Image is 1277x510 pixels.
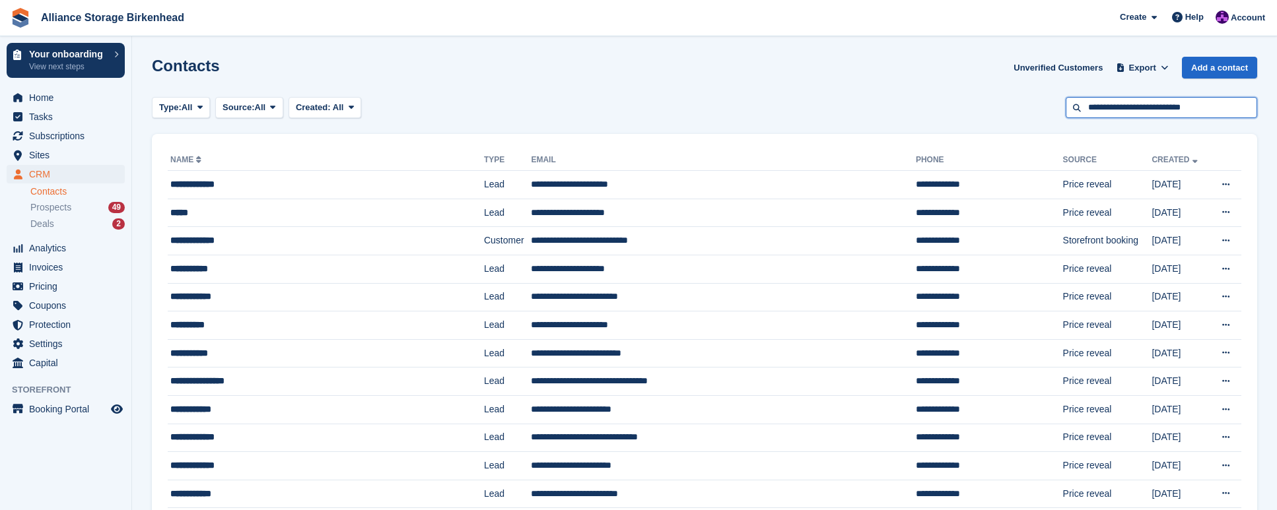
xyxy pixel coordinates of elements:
[484,424,532,452] td: Lead
[7,277,125,296] a: menu
[30,185,125,198] a: Contacts
[7,258,125,276] a: menu
[1063,283,1152,311] td: Price reveal
[7,88,125,107] a: menu
[1063,150,1152,171] th: Source
[916,150,1063,171] th: Phone
[484,452,532,480] td: Lead
[29,400,108,418] span: Booking Portal
[223,101,254,114] span: Source:
[29,277,108,296] span: Pricing
[1152,339,1208,367] td: [DATE]
[29,354,108,372] span: Capital
[29,165,108,183] span: CRM
[1216,11,1229,24] img: Romilly Norton
[29,239,108,257] span: Analytics
[1129,61,1156,75] span: Export
[7,400,125,418] a: menu
[170,155,204,164] a: Name
[108,202,125,213] div: 49
[1152,395,1208,424] td: [DATE]
[29,49,108,59] p: Your onboarding
[1113,57,1171,79] button: Export
[484,150,532,171] th: Type
[1063,424,1152,452] td: Price reveal
[7,127,125,145] a: menu
[484,255,532,283] td: Lead
[152,57,220,75] h1: Contacts
[1063,339,1152,367] td: Price reveal
[484,480,532,508] td: Lead
[255,101,266,114] span: All
[1152,227,1208,255] td: [DATE]
[7,335,125,353] a: menu
[1063,255,1152,283] td: Price reveal
[1152,255,1208,283] td: [DATE]
[11,8,30,28] img: stora-icon-8386f47178a22dfd0bd8f6a31ec36ba5ce8667c1dd55bd0f319d3a0aa187defe.svg
[484,395,532,424] td: Lead
[29,258,108,276] span: Invoices
[484,227,532,255] td: Customer
[484,367,532,396] td: Lead
[484,171,532,199] td: Lead
[7,315,125,334] a: menu
[1185,11,1204,24] span: Help
[30,218,54,230] span: Deals
[1152,155,1200,164] a: Created
[7,165,125,183] a: menu
[1152,171,1208,199] td: [DATE]
[7,146,125,164] a: menu
[7,239,125,257] a: menu
[29,335,108,353] span: Settings
[29,127,108,145] span: Subscriptions
[159,101,182,114] span: Type:
[112,218,125,230] div: 2
[1063,480,1152,508] td: Price reveal
[29,61,108,73] p: View next steps
[1152,283,1208,311] td: [DATE]
[29,146,108,164] span: Sites
[29,108,108,126] span: Tasks
[30,201,71,214] span: Prospects
[215,97,283,119] button: Source: All
[109,401,125,417] a: Preview store
[7,43,125,78] a: Your onboarding View next steps
[36,7,190,28] a: Alliance Storage Birkenhead
[1063,171,1152,199] td: Price reveal
[29,296,108,315] span: Coupons
[1152,311,1208,340] td: [DATE]
[7,354,125,372] a: menu
[1008,57,1108,79] a: Unverified Customers
[484,339,532,367] td: Lead
[1063,395,1152,424] td: Price reveal
[1120,11,1146,24] span: Create
[30,217,125,231] a: Deals 2
[12,383,131,397] span: Storefront
[1152,367,1208,396] td: [DATE]
[484,283,532,311] td: Lead
[152,97,210,119] button: Type: All
[1231,11,1265,24] span: Account
[1152,480,1208,508] td: [DATE]
[182,101,193,114] span: All
[1063,227,1152,255] td: Storefront booking
[333,102,344,112] span: All
[29,315,108,334] span: Protection
[7,108,125,126] a: menu
[289,97,361,119] button: Created: All
[531,150,915,171] th: Email
[1063,452,1152,480] td: Price reveal
[1182,57,1257,79] a: Add a contact
[1152,424,1208,452] td: [DATE]
[484,199,532,227] td: Lead
[1152,452,1208,480] td: [DATE]
[484,311,532,340] td: Lead
[7,296,125,315] a: menu
[1063,367,1152,396] td: Price reveal
[30,201,125,214] a: Prospects 49
[1063,311,1152,340] td: Price reveal
[29,88,108,107] span: Home
[1152,199,1208,227] td: [DATE]
[296,102,331,112] span: Created:
[1063,199,1152,227] td: Price reveal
